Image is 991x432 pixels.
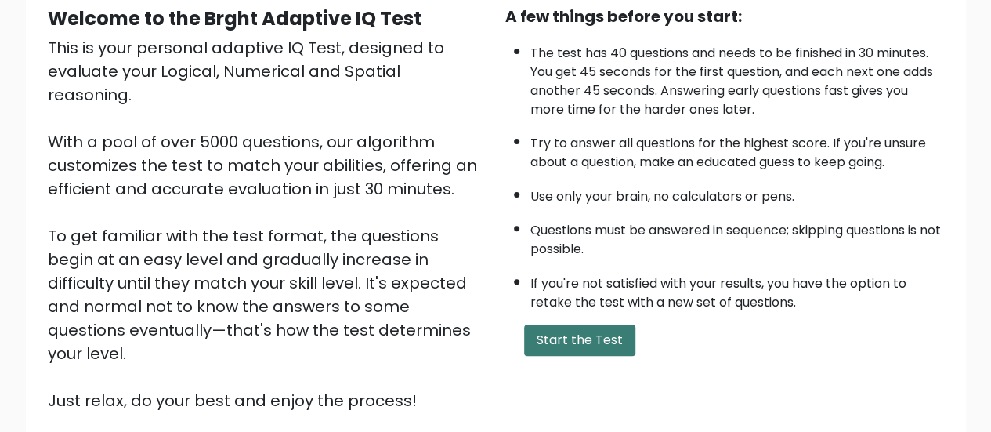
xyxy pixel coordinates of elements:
[530,36,944,119] li: The test has 40 questions and needs to be finished in 30 minutes. You get 45 seconds for the firs...
[48,36,486,412] div: This is your personal adaptive IQ Test, designed to evaluate your Logical, Numerical and Spatial ...
[530,126,944,172] li: Try to answer all questions for the highest score. If you're unsure about a question, make an edu...
[524,325,635,356] button: Start the Test
[48,5,421,31] b: Welcome to the Brght Adaptive IQ Test
[530,267,944,312] li: If you're not satisfied with your results, you have the option to retake the test with a new set ...
[530,213,944,259] li: Questions must be answered in sequence; skipping questions is not possible.
[530,180,944,206] li: Use only your brain, no calculators or pens.
[505,5,944,28] div: A few things before you start:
